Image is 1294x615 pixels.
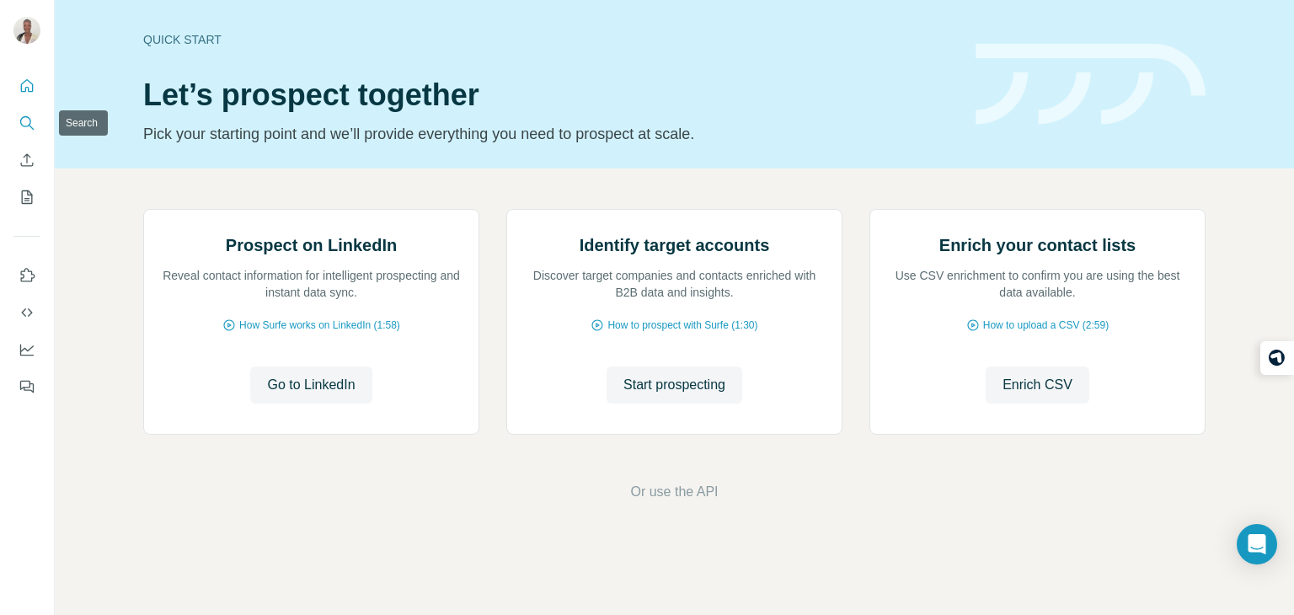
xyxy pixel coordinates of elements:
p: Pick your starting point and we’ll provide everything you need to prospect at scale. [143,122,955,146]
button: Enrich CSV [13,145,40,175]
h1: Let’s prospect together [143,78,955,112]
button: Or use the API [630,482,718,502]
span: Start prospecting [623,375,725,395]
span: How Surfe works on LinkedIn (1:58) [239,318,400,333]
button: My lists [13,182,40,212]
button: Use Surfe API [13,297,40,328]
h2: Identify target accounts [580,233,770,257]
button: Quick start [13,71,40,101]
p: Use CSV enrichment to confirm you are using the best data available. [887,267,1188,301]
span: How to prospect with Surfe (1:30) [607,318,757,333]
span: How to upload a CSV (2:59) [983,318,1109,333]
img: Avatar [13,17,40,44]
button: Search [13,108,40,138]
span: Enrich CSV [1003,375,1072,395]
button: Dashboard [13,334,40,365]
div: Open Intercom Messenger [1237,524,1277,564]
button: Feedback [13,372,40,402]
p: Reveal contact information for intelligent prospecting and instant data sync. [161,267,462,301]
button: Use Surfe on LinkedIn [13,260,40,291]
h2: Prospect on LinkedIn [226,233,397,257]
div: Quick start [143,31,955,48]
button: Go to LinkedIn [250,366,372,404]
span: Go to LinkedIn [267,375,355,395]
button: Start prospecting [607,366,742,404]
img: banner [976,44,1206,126]
h2: Enrich your contact lists [939,233,1136,257]
button: Enrich CSV [986,366,1089,404]
p: Discover target companies and contacts enriched with B2B data and insights. [524,267,825,301]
